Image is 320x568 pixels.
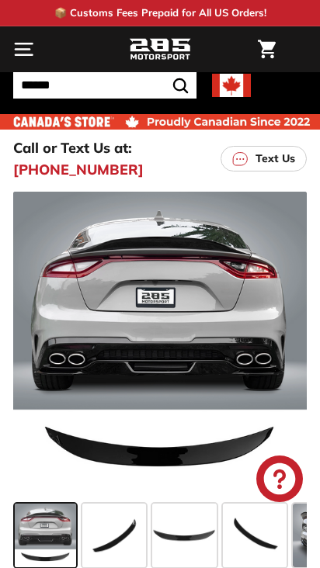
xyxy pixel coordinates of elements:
p: Call or Text Us at: [13,137,132,158]
img: Logo_285_Motorsport_areodynamics_components [129,36,191,63]
a: Cart [250,27,283,71]
p: 📦 Customs Fees Prepaid for All US Orders! [54,5,266,21]
p: Text Us [256,151,295,167]
inbox-online-store-chat: Shopify online store chat [252,455,308,506]
a: [PHONE_NUMBER] [13,159,144,180]
input: Search [13,72,197,99]
a: Text Us [221,146,307,171]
